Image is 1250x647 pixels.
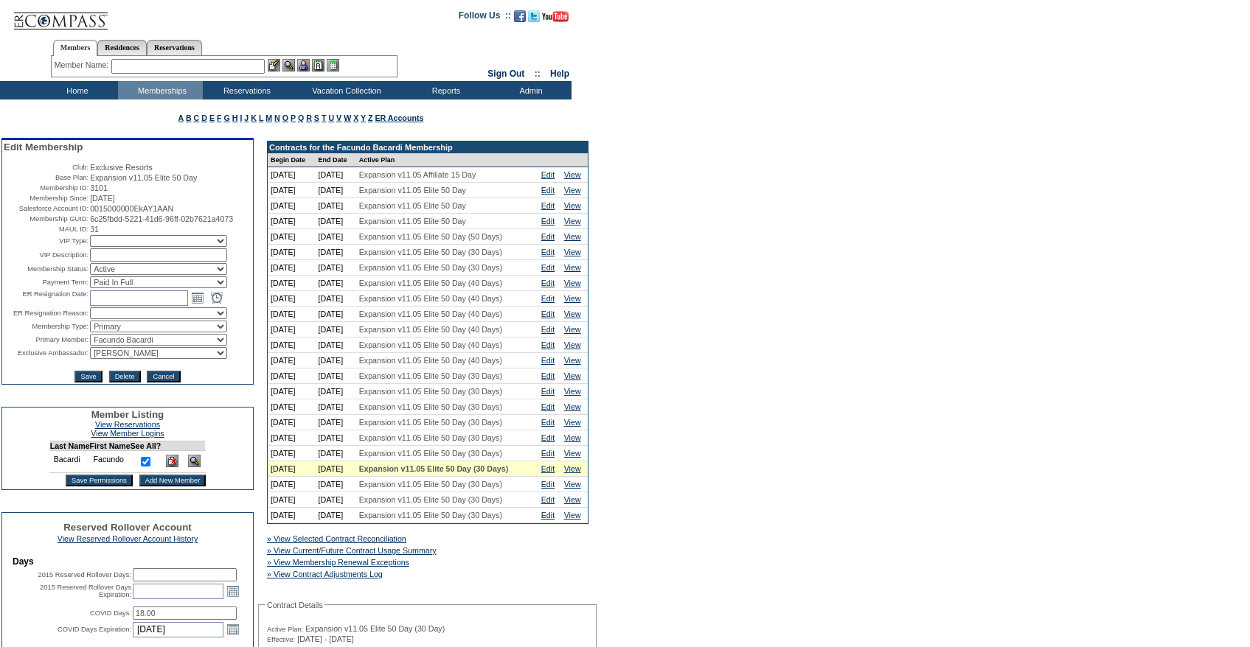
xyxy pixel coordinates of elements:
label: COVID Days Expiration: [58,626,131,633]
td: Days [13,556,243,567]
a: Y [361,113,366,122]
a: G [223,113,229,122]
td: [DATE] [316,338,356,353]
td: [DATE] [268,198,316,214]
td: [DATE] [268,291,316,307]
a: I [240,113,242,122]
td: [DATE] [268,446,316,461]
span: Expansion v11.05 Elite 50 Day (40 Days) [359,294,502,303]
a: X [353,113,358,122]
span: 0015000000EkAY1AAN [90,204,173,213]
td: [DATE] [268,399,316,415]
td: [DATE] [316,291,356,307]
td: Contracts for the Facundo Bacardi Membership [268,141,588,153]
span: Expansion v11.05 Elite 50 Day (40 Days) [359,325,502,334]
td: [DATE] [316,384,356,399]
a: Q [298,113,304,122]
a: Edit [541,263,555,272]
span: Expansion v11.05 Elite 50 Day (30 Days) [359,433,502,442]
td: VIP Description: [4,248,88,262]
td: Memberships [118,81,203,99]
input: Save [74,371,102,382]
td: [DATE] [316,399,356,415]
a: A [178,113,184,122]
td: VIP Type: [4,235,88,247]
a: U [328,113,334,122]
span: Expansion v11.05 Elite 50 Day (40 Days) [359,340,502,349]
a: Edit [541,402,555,411]
td: [DATE] [268,353,316,368]
td: Reservations [203,81,288,99]
a: Follow us on Twitter [528,15,540,24]
td: [DATE] [316,368,356,384]
a: View [564,309,581,318]
a: C [194,113,200,122]
a: H [232,113,238,122]
td: Follow Us :: [459,9,511,27]
span: Expansion v11.05 Affiliate 15 Day [359,170,476,179]
a: Edit [541,387,555,396]
span: Expansion v11.05 Elite 50 Day (30 Days) [359,263,502,272]
a: View Reserved Rollover Account History [58,534,198,543]
td: [DATE] [316,214,356,229]
td: [DATE] [316,276,356,291]
a: Edit [541,309,555,318]
a: View [564,433,581,442]
img: b_calculator.gif [327,59,339,71]
a: Open the calendar popup. [190,290,206,306]
a: Edit [541,294,555,303]
td: Facundo [90,451,131,473]
a: View [564,186,581,195]
a: ER Accounts [375,113,423,122]
a: P [291,113,296,122]
td: [DATE] [316,198,356,214]
span: Expansion v11.05 Elite 50 Day [359,186,466,195]
td: Membership ID: [4,183,88,192]
td: [DATE] [316,322,356,338]
span: Effective: [267,635,295,644]
a: Open the calendar popup. [225,583,241,599]
span: 6c25fbdd-5221-41d6-96ff-02b7621a4073 [90,214,233,223]
td: [DATE] [316,229,356,245]
span: Expansion v11.05 Elite 50 Day (30 Day) [305,624,445,633]
td: [DATE] [316,508,356,523]
span: Expansion v11.05 Elite 50 Day (30 Days) [359,248,502,256]
legend: Contract Details [265,601,324,609]
img: View [282,59,295,71]
td: [DATE] [316,260,356,276]
td: Reports [402,81,487,99]
td: Salesforce Account ID: [4,204,88,213]
img: Follow us on Twitter [528,10,540,22]
span: Expansion v11.05 Elite 50 Day (30 Days) [359,387,502,396]
a: W [344,113,351,122]
a: Edit [541,279,555,287]
a: View [564,402,581,411]
a: View [564,201,581,210]
a: L [259,113,263,122]
td: Last Name [49,441,89,451]
td: [DATE] [268,368,316,384]
a: Edit [541,433,555,442]
td: [DATE] [268,338,316,353]
td: [DATE] [316,353,356,368]
a: View [564,294,581,303]
td: [DATE] [316,446,356,461]
span: Expansion v11.05 Elite 50 Day (40 Days) [359,279,502,287]
span: Exclusive Resorts [90,163,153,172]
span: Reserved Rollover Account [63,522,192,533]
a: View [564,263,581,272]
td: Membership Status: [4,263,88,275]
td: First Name [90,441,131,451]
td: End Date [316,153,356,167]
span: Expansion v11.05 Elite 50 Day (30 Days) [359,464,509,473]
span: Expansion v11.05 Elite 50 Day (30 Days) [359,480,502,489]
input: Cancel [147,371,180,382]
span: Expansion v11.05 Elite 50 Day (40 Days) [359,309,502,318]
td: [DATE] [316,307,356,322]
a: View [564,449,581,458]
td: [DATE] [268,477,316,492]
td: Base Plan: [4,173,88,182]
td: [DATE] [316,430,356,446]
td: [DATE] [268,229,316,245]
a: O [282,113,288,122]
